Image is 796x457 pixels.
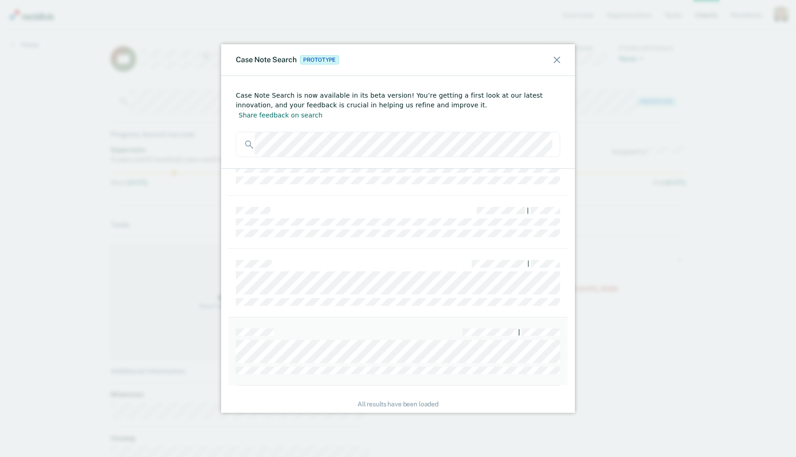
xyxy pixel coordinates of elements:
div: Case Note Search is now available in its beta version! You’re getting a first look at our latest ... [236,91,560,121]
button: Share feedback on search [236,110,325,121]
div: | [518,328,520,336]
span: Prototype [300,55,339,64]
div: All results have been loaded [236,385,560,422]
div: Case Note Search [236,55,341,64]
div: | [527,260,529,268]
div: | [527,207,529,215]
